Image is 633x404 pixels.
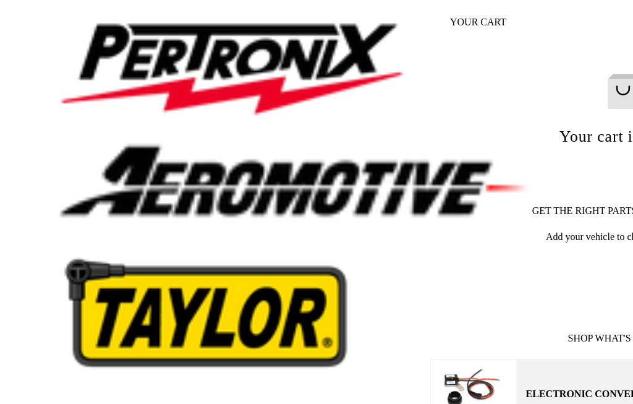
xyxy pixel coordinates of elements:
h2: Your cart [430,17,506,28]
